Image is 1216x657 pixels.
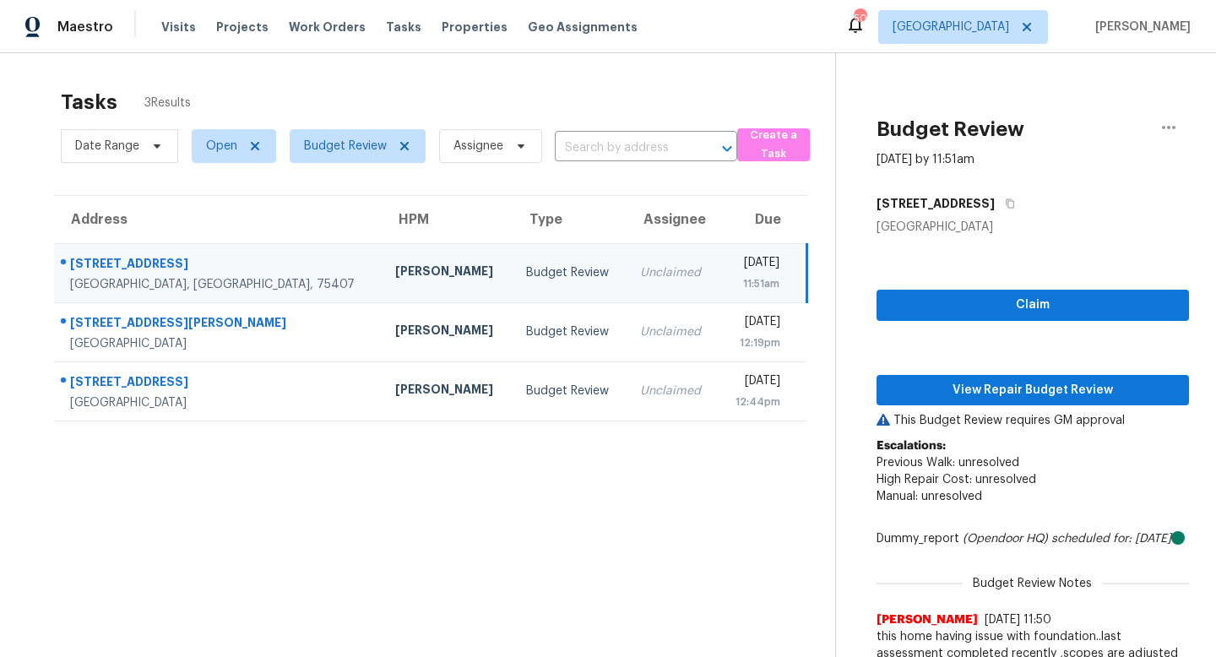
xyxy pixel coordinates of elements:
[555,135,690,161] input: Search by address
[732,275,779,292] div: 11:51am
[715,137,739,160] button: Open
[963,533,1048,545] i: (Opendoor HQ)
[526,323,614,340] div: Budget Review
[732,372,780,394] div: [DATE]
[54,196,382,243] th: Address
[732,313,780,334] div: [DATE]
[386,21,421,33] span: Tasks
[442,19,508,35] span: Properties
[737,128,810,161] button: Create a Task
[70,314,368,335] div: [STREET_ADDRESS][PERSON_NAME]
[144,95,191,111] span: 3 Results
[70,335,368,352] div: [GEOGRAPHIC_DATA]
[877,611,978,628] span: [PERSON_NAME]
[640,264,705,281] div: Unclaimed
[877,474,1036,486] span: High Repair Cost: unresolved
[877,530,1189,547] div: Dummy_report
[395,263,498,284] div: [PERSON_NAME]
[995,188,1018,219] button: Copy Address
[526,264,614,281] div: Budget Review
[890,380,1175,401] span: View Repair Budget Review
[70,373,368,394] div: [STREET_ADDRESS]
[893,19,1009,35] span: [GEOGRAPHIC_DATA]
[1051,533,1171,545] i: scheduled for: [DATE]
[877,440,946,452] b: Escalations:
[395,322,498,343] div: [PERSON_NAME]
[528,19,638,35] span: Geo Assignments
[732,254,779,275] div: [DATE]
[877,219,1189,236] div: [GEOGRAPHIC_DATA]
[877,195,995,212] h5: [STREET_ADDRESS]
[70,255,368,276] div: [STREET_ADDRESS]
[453,138,503,155] span: Assignee
[513,196,627,243] th: Type
[890,295,1175,316] span: Claim
[216,19,269,35] span: Projects
[877,491,982,502] span: Manual: unresolved
[854,10,866,27] div: 50
[395,381,498,402] div: [PERSON_NAME]
[640,323,705,340] div: Unclaimed
[877,121,1024,138] h2: Budget Review
[161,19,196,35] span: Visits
[70,276,368,293] div: [GEOGRAPHIC_DATA], [GEOGRAPHIC_DATA], 75407
[746,126,801,165] span: Create a Task
[304,138,387,155] span: Budget Review
[206,138,237,155] span: Open
[382,196,512,243] th: HPM
[61,94,117,111] h2: Tasks
[640,383,705,399] div: Unclaimed
[526,383,614,399] div: Budget Review
[70,394,368,411] div: [GEOGRAPHIC_DATA]
[877,290,1189,321] button: Claim
[877,151,974,168] div: [DATE] by 11:51am
[1088,19,1191,35] span: [PERSON_NAME]
[732,334,780,351] div: 12:19pm
[877,375,1189,406] button: View Repair Budget Review
[877,457,1019,469] span: Previous Walk: unresolved
[719,196,806,243] th: Due
[732,394,780,410] div: 12:44pm
[963,575,1102,592] span: Budget Review Notes
[627,196,719,243] th: Assignee
[75,138,139,155] span: Date Range
[289,19,366,35] span: Work Orders
[877,412,1189,429] p: This Budget Review requires GM approval
[57,19,113,35] span: Maestro
[985,614,1051,626] span: [DATE] 11:50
